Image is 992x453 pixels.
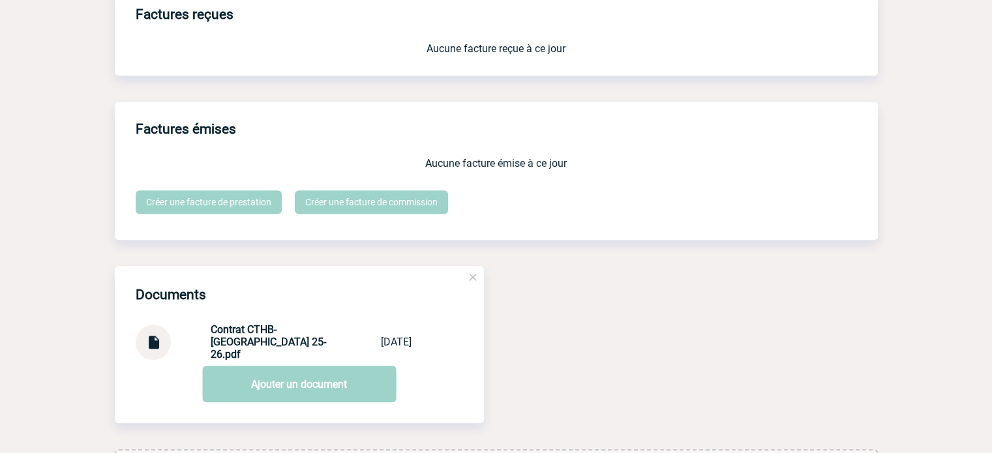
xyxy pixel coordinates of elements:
[202,366,396,402] a: Ajouter un document
[136,190,282,214] a: Créer une facture de prestation
[211,323,326,360] strong: Contrat CTHB-[GEOGRAPHIC_DATA] 25-26.pdf
[467,271,479,283] img: close.png
[136,157,857,169] p: Aucune facture émise à ce jour
[136,42,857,55] p: Aucune facture reçue à ce jour
[136,112,878,147] h3: Factures émises
[381,336,412,348] div: [DATE]
[136,287,206,302] h4: Documents
[295,190,448,214] a: Créer une facture de commission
